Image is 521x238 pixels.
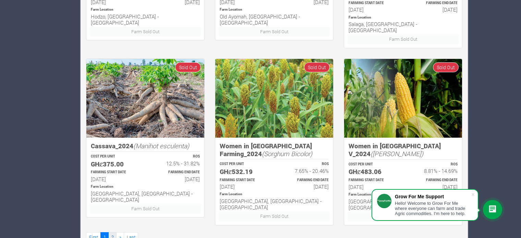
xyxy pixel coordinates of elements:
p: COST PER UNIT [349,162,397,167]
p: COST PER UNIT [220,162,268,167]
i: (Sorghum Bicolor) [262,149,312,158]
div: Hello! Welcome to Grow For Me where everyone can farm and trade Agric commodities. I'm here to help. [395,201,471,216]
img: growforme image [86,59,204,138]
img: growforme image [344,59,462,138]
p: Estimated Farming Start Date [349,1,397,6]
p: COST PER UNIT [91,154,139,159]
h6: [DATE] [152,176,200,182]
h5: Women in [GEOGRAPHIC_DATA] Farming_2024 [220,142,329,158]
p: Estimated Farming End Date [152,170,200,175]
h5: Cassava_2024 [91,142,200,150]
h5: Women in [GEOGRAPHIC_DATA] V_2024 [349,142,458,158]
h6: [GEOGRAPHIC_DATA], [GEOGRAPHIC_DATA] - [GEOGRAPHIC_DATA] [91,190,200,203]
i: ([PERSON_NAME]) [371,149,423,158]
p: Estimated Farming End Date [409,178,458,183]
h6: 7.65% - 20.46% [280,168,329,174]
span: Sold Out [175,62,201,72]
div: Grow For Me Support [395,194,471,199]
p: Location of Farm [91,7,200,12]
h5: GHȼ375.00 [91,160,139,168]
h6: Hodzo, [GEOGRAPHIC_DATA] - [GEOGRAPHIC_DATA] [91,13,200,26]
h6: [DATE] [220,184,268,190]
img: growforme image [215,59,333,138]
span: Sold Out [304,62,330,72]
p: ROS [152,154,200,159]
h6: [DATE] [409,7,458,13]
i: (Manihot esculenta) [133,141,189,150]
p: Location of Farm [349,192,458,197]
p: Estimated Farming End Date [409,1,458,6]
h6: [DATE] [280,184,329,190]
span: Sold Out [433,62,459,72]
p: Location of Farm [220,7,329,12]
h6: [DATE] [409,184,458,190]
h6: [DATE] [349,184,397,190]
p: Estimated Farming Start Date [349,178,397,183]
h6: Salaga, [GEOGRAPHIC_DATA] - [GEOGRAPHIC_DATA] [349,21,458,33]
p: Location of Farm [349,15,458,20]
h6: 8.81% - 14.69% [409,168,458,174]
h6: [DATE] [91,176,139,182]
p: Estimated Farming Start Date [220,178,268,183]
p: Location of Farm [220,192,329,197]
h6: [GEOGRAPHIC_DATA], [GEOGRAPHIC_DATA] - [GEOGRAPHIC_DATA] [220,198,329,210]
p: Location of Farm [91,184,200,189]
p: Estimated Farming End Date [280,178,329,183]
h6: Old Ayomah, [GEOGRAPHIC_DATA] - [GEOGRAPHIC_DATA] [220,13,329,26]
h5: GHȼ532.19 [220,168,268,176]
h6: 12.5% - 31.82% [152,160,200,166]
p: ROS [280,162,329,167]
h6: [GEOGRAPHIC_DATA], [GEOGRAPHIC_DATA] - [GEOGRAPHIC_DATA] [349,198,458,211]
h6: [DATE] [349,7,397,13]
p: Estimated Farming Start Date [91,170,139,175]
p: ROS [409,162,458,167]
h5: GHȼ483.06 [349,168,397,176]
